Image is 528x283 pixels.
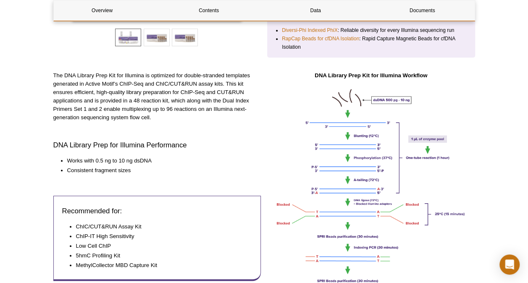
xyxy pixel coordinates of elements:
[62,206,252,216] h3: Recommended for:
[282,34,359,43] a: RapCap Beads for cfDNA Isolation
[374,0,471,21] a: Documents
[67,157,253,165] li: Works with 0.5 ng to 10 ng dsDNA
[267,0,364,21] a: Data
[282,34,461,51] li: : Rapid Capture Magnetic Beads for cfDNA Isolation
[160,0,257,21] a: Contents
[76,232,244,241] li: ChIP-IT High Sensitivity
[282,26,338,34] a: Diversi-Phi Indexed PhiX
[499,254,520,275] div: Open Intercom Messenger
[67,166,253,175] li: Consistent fragment sizes
[282,26,461,34] li: : Reliable diversity for every Illumina sequencing run
[76,223,244,231] li: ChIC/CUT&RUN Assay Kit
[76,252,244,260] li: 5hmC Profiling Kit
[315,72,427,79] strong: DNA Library Prep Kit for Illumina Workflow
[53,140,261,150] h3: DNA Library Prep for Illumina Performance
[54,0,151,21] a: Overview
[76,242,244,250] li: Low Cell ChIP
[53,71,261,122] p: The DNA Library Prep Kit for Illumina is optimized for double-stranded templates generated in Act...
[76,261,244,270] li: MethylCollector MBD Capture Kit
